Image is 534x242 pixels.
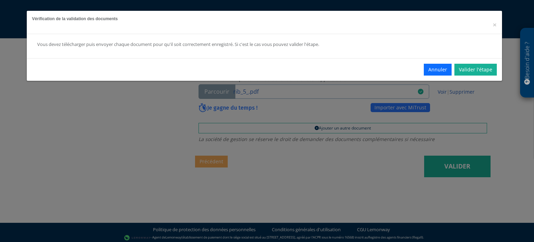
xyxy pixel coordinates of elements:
[37,41,401,48] div: Vous devez télécharger puis envoyer chaque document pour qu'il soit correctement enregistré. Si c...
[32,16,497,22] h5: Vérification de la validation des documents
[493,21,497,29] button: Close
[424,64,452,76] button: Annuler
[523,32,531,94] p: Besoin d'aide ?
[454,64,497,76] a: Valider l'étape
[493,20,497,30] span: ×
